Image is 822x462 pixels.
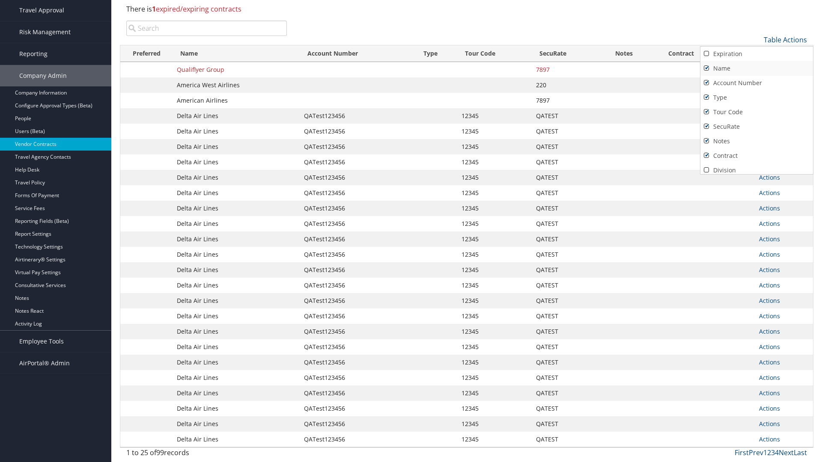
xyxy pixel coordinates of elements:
[700,47,813,61] a: Expiration
[19,43,48,65] span: Reporting
[700,148,813,163] a: Contract
[700,61,813,76] a: Name
[700,105,813,119] a: Tour Code
[19,331,64,352] span: Employee Tools
[19,65,67,86] span: Company Admin
[19,21,71,43] span: Risk Management
[700,76,813,90] a: Account Number
[700,90,813,105] a: Type
[19,352,70,374] span: AirPortal® Admin
[700,163,813,178] a: Division
[700,134,813,148] a: Notes
[700,119,813,134] a: SecuRate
